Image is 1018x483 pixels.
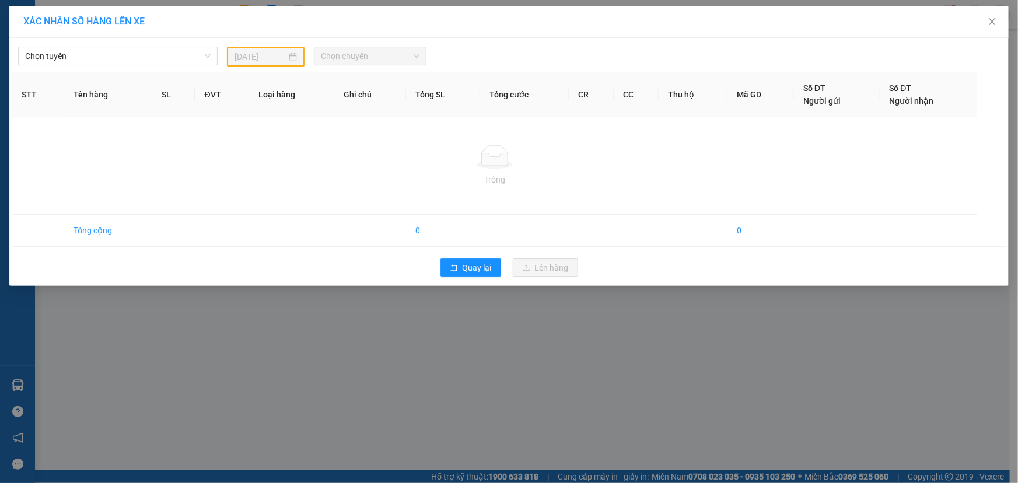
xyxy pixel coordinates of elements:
[480,72,569,117] th: Tổng cước
[890,83,912,93] span: Số ĐT
[406,72,481,117] th: Tổng SL
[440,258,501,277] button: rollbackQuay lại
[890,96,934,106] span: Người nhận
[64,72,152,117] th: Tên hàng
[406,215,481,247] td: 0
[23,16,145,27] span: XÁC NHẬN SỐ HÀNG LÊN XE
[64,215,152,247] td: Tổng cộng
[513,258,578,277] button: uploadLên hàng
[321,47,419,65] span: Chọn chuyến
[727,72,794,117] th: Mã GD
[235,50,286,63] input: 12/08/2025
[22,173,968,186] div: Trống
[25,47,211,65] span: Chọn tuyến
[659,72,727,117] th: Thu hộ
[569,72,614,117] th: CR
[249,72,334,117] th: Loại hàng
[463,261,492,274] span: Quay lại
[12,72,64,117] th: STT
[976,6,1009,38] button: Close
[803,96,841,106] span: Người gửi
[988,17,997,26] span: close
[334,72,406,117] th: Ghi chú
[195,72,249,117] th: ĐVT
[152,72,195,117] th: SL
[803,83,825,93] span: Số ĐT
[450,264,458,273] span: rollback
[614,72,659,117] th: CC
[727,215,794,247] td: 0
